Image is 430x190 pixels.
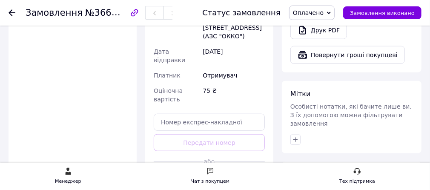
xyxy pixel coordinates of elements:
a: Друк PDF [290,21,347,39]
div: Менеджер [55,177,81,186]
span: Особисті нотатки, які бачите лише ви. З їх допомогою можна фільтрувати замовлення [290,103,412,127]
span: Мітки [290,90,311,98]
button: Повернути гроші покупцеві [290,46,405,64]
span: №366366807 [85,7,146,18]
span: Платник [154,72,181,79]
button: Замовлення виконано [343,6,421,19]
div: Статус замовлення [202,9,281,17]
div: Отримувач [201,68,267,83]
div: Чат з покупцем [191,177,229,186]
span: Оплачено [293,9,324,16]
span: Замовлення виконано [350,10,415,16]
div: [DATE] [201,44,267,68]
span: Дата відправки [154,48,185,63]
span: Оціночна вартість [154,87,183,103]
span: або [204,157,215,166]
div: Повернутися назад [9,9,15,17]
div: Тех підтримка [339,177,375,186]
span: Замовлення [26,8,83,18]
input: Номер експрес-накладної [154,114,265,131]
div: 75 ₴ [201,83,267,107]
